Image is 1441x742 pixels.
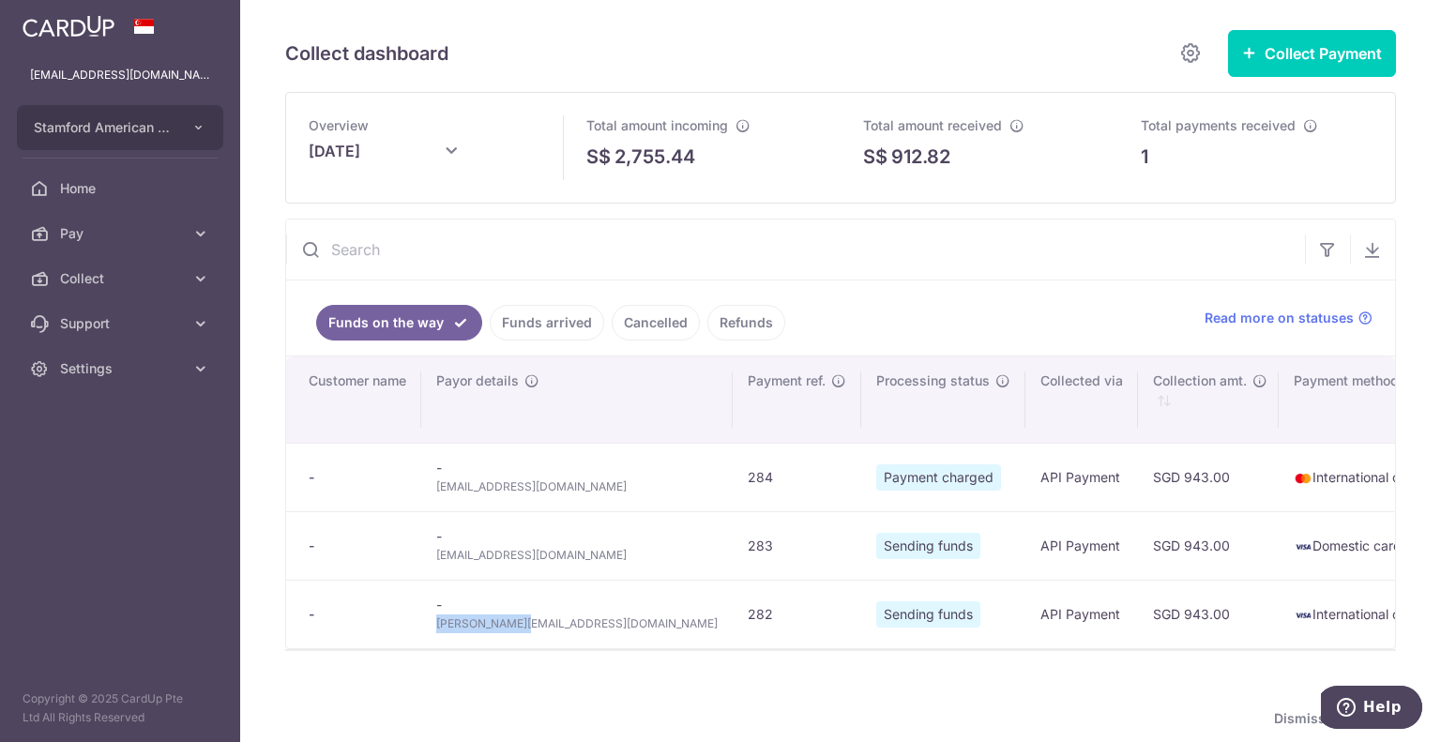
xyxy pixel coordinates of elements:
th: Collected via [1025,356,1138,443]
span: Total amount received [863,117,1002,133]
span: Dismiss guide [1274,707,1388,730]
a: Read more on statuses [1205,309,1373,327]
h5: Collect dashboard [285,38,448,68]
span: Payor details [436,371,519,390]
button: Collect Payment [1228,30,1396,77]
span: [EMAIL_ADDRESS][DOMAIN_NAME] [436,477,718,496]
th: Payor details [421,356,733,443]
span: [EMAIL_ADDRESS][DOMAIN_NAME] [436,546,718,565]
span: Total payments received [1141,117,1296,133]
img: CardUp [23,15,114,38]
div: - [309,537,406,555]
th: Processing status [861,356,1025,443]
th: Customer name [286,356,421,443]
input: Search [286,220,1305,280]
div: - [309,605,406,624]
span: Pay [60,224,184,243]
td: API Payment [1025,580,1138,648]
span: Read more on statuses [1205,309,1354,327]
span: Processing status [876,371,990,390]
span: Settings [60,359,184,378]
td: SGD 943.00 [1138,580,1279,648]
span: Home [60,179,184,198]
div: - [309,468,406,487]
p: [EMAIL_ADDRESS][DOMAIN_NAME] [30,66,210,84]
span: Sending funds [876,601,980,628]
span: Help [42,13,81,30]
td: API Payment [1025,443,1138,511]
td: API Payment [1025,511,1138,580]
td: International card [1279,580,1435,648]
a: Refunds [707,305,785,341]
iframe: Opens a widget where you can find more information [1321,686,1422,733]
span: Stamford American International School Pte Ltd [34,118,173,137]
td: - [421,580,733,648]
span: Collection amt. [1153,371,1247,390]
span: Payment charged [876,464,1001,491]
span: Support [60,314,184,333]
span: Overview [309,117,369,133]
td: Domestic card [1279,511,1435,580]
span: Payment ref. [748,371,826,390]
td: - [421,511,733,580]
td: - [421,443,733,511]
th: Collection amt. : activate to sort column ascending [1138,356,1279,443]
td: 282 [733,580,861,648]
td: SGD 943.00 [1138,511,1279,580]
span: Total amount incoming [586,117,728,133]
a: Funds arrived [490,305,604,341]
img: visa-sm-192604c4577d2d35970c8ed26b86981c2741ebd56154ab54ad91a526f0f24972.png [1294,538,1312,556]
span: [PERSON_NAME][EMAIL_ADDRESS][DOMAIN_NAME] [436,614,718,633]
p: 1 [1141,143,1148,171]
a: Cancelled [612,305,700,341]
th: Payment method [1279,356,1435,443]
th: Payment ref. [733,356,861,443]
button: Stamford American International School Pte Ltd [17,105,223,150]
span: S$ [863,143,887,171]
p: 2,755.44 [614,143,695,171]
a: Funds on the way [316,305,482,341]
td: International card [1279,443,1435,511]
p: 912.82 [891,143,950,171]
span: Collect [60,269,184,288]
td: 284 [733,443,861,511]
img: visa-sm-192604c4577d2d35970c8ed26b86981c2741ebd56154ab54ad91a526f0f24972.png [1294,606,1312,625]
td: 283 [733,511,861,580]
span: Sending funds [876,533,980,559]
span: S$ [586,143,611,171]
td: SGD 943.00 [1138,443,1279,511]
img: mastercard-sm-87a3fd1e0bddd137fecb07648320f44c262e2538e7db6024463105ddbc961eb2.png [1294,469,1312,488]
